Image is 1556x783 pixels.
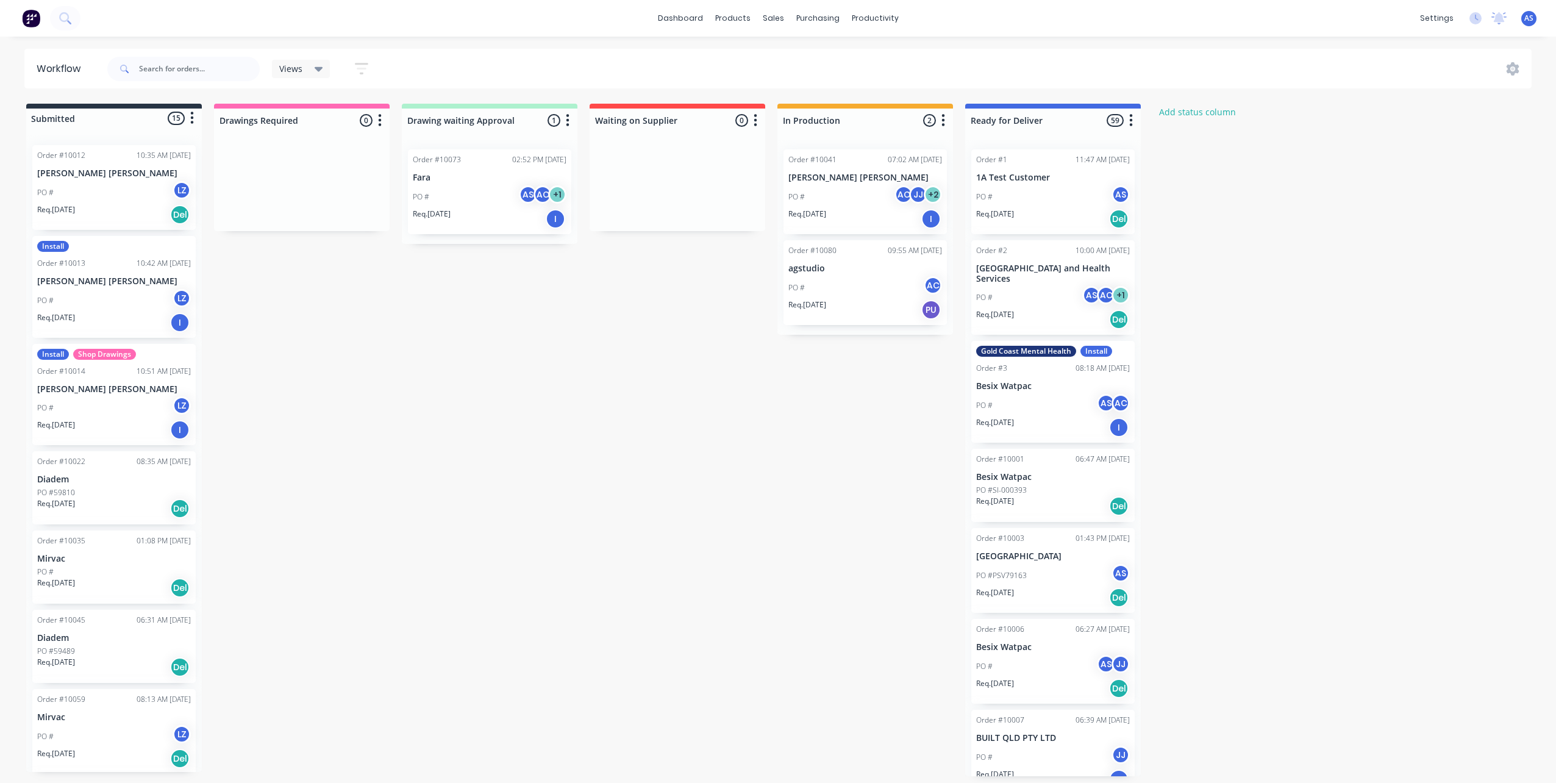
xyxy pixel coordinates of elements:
p: PO # [976,661,993,672]
div: Del [170,499,190,518]
div: 08:35 AM [DATE] [137,456,191,467]
p: PO #59489 [37,646,75,657]
div: Gold Coast Mental Health [976,346,1076,357]
p: PO # [976,752,993,763]
a: dashboard [652,9,709,27]
div: 08:18 AM [DATE] [1076,363,1130,374]
div: LZ [173,289,191,307]
p: [PERSON_NAME] [PERSON_NAME] [37,276,191,287]
div: Gold Coast Mental HealthInstallOrder #308:18 AM [DATE]Besix WatpacPO #ASACReq.[DATE]I [971,341,1135,443]
p: PO # [788,282,805,293]
p: PO # [976,292,993,303]
div: Del [1109,496,1129,516]
p: Req. [DATE] [413,209,451,220]
div: 08:13 AM [DATE] [137,694,191,705]
div: purchasing [790,9,846,27]
p: [GEOGRAPHIC_DATA] and Health Services [976,263,1130,284]
button: Add status column [1153,104,1243,120]
div: 11:47 AM [DATE] [1076,154,1130,165]
p: Req. [DATE] [976,678,1014,689]
div: AC [1097,286,1115,304]
p: PO # [37,731,54,742]
div: Order #10045 [37,615,85,626]
div: LZ [173,181,191,199]
div: I [921,209,941,229]
div: + 1 [548,185,566,204]
div: LZ [173,396,191,415]
div: Order #10013 [37,258,85,269]
div: Del [1109,679,1129,698]
div: Order #1008009:55 AM [DATE]agstudioPO #ACReq.[DATE]PU [783,240,947,325]
div: AS [1082,286,1101,304]
div: 06:47 AM [DATE] [1076,454,1130,465]
p: Mirvac [37,712,191,723]
p: Req. [DATE] [976,587,1014,598]
p: Req. [DATE] [37,748,75,759]
div: 09:55 AM [DATE] [888,245,942,256]
div: AS [1097,655,1115,673]
div: AS [1112,564,1130,582]
div: 01:43 PM [DATE] [1076,533,1130,544]
div: Del [170,205,190,224]
p: PO # [413,191,429,202]
div: 07:02 AM [DATE] [888,154,942,165]
div: AC [1112,394,1130,412]
div: JJ [1112,655,1130,673]
div: JJ [909,185,927,204]
p: Req. [DATE] [37,204,75,215]
div: Order #1004107:02 AM [DATE][PERSON_NAME] [PERSON_NAME]PO #ACJJ+2Req.[DATE]I [783,149,947,234]
div: Install [37,349,69,360]
div: Order #1004506:31 AM [DATE]DiademPO #59489Req.[DATE]Del [32,610,196,683]
div: Order #1000301:43 PM [DATE][GEOGRAPHIC_DATA]PO #PSV79163ASReq.[DATE]Del [971,528,1135,613]
p: BUILT QLD PTY LTD [976,733,1130,743]
div: Order #111:47 AM [DATE]1A Test CustomerPO #ASReq.[DATE]Del [971,149,1135,234]
p: Req. [DATE] [37,498,75,509]
div: Order #10059 [37,694,85,705]
div: I [170,313,190,332]
div: Order #1001210:35 AM [DATE][PERSON_NAME] [PERSON_NAME]PO #LZReq.[DATE]Del [32,145,196,230]
div: AS [1112,185,1130,204]
div: Del [1109,588,1129,607]
div: + 2 [924,185,942,204]
div: Order #10003 [976,533,1024,544]
div: 10:42 AM [DATE] [137,258,191,269]
div: I [170,420,190,440]
p: Req. [DATE] [976,209,1014,220]
p: Req. [DATE] [37,420,75,431]
div: Del [1109,209,1129,229]
div: settings [1414,9,1460,27]
p: [PERSON_NAME] [PERSON_NAME] [788,173,942,183]
div: Order #10012 [37,150,85,161]
p: PO #59810 [37,487,75,498]
div: Install [37,241,69,252]
p: Besix Watpac [976,642,1130,652]
div: Order #10014 [37,366,85,377]
div: Order #10022 [37,456,85,467]
div: Del [170,749,190,768]
div: Del [1109,310,1129,329]
div: sales [757,9,790,27]
div: AS [519,185,537,204]
div: products [709,9,757,27]
div: Del [170,657,190,677]
p: Mirvac [37,554,191,564]
p: PO #PSV79163 [976,570,1027,581]
p: Fara [413,173,566,183]
div: Order #10073 [413,154,461,165]
p: PO # [37,187,54,198]
div: Order #1003501:08 PM [DATE]MirvacPO #Req.[DATE]Del [32,531,196,604]
div: Order #10001 [976,454,1024,465]
div: Shop Drawings [73,349,136,360]
div: Order #1002208:35 AM [DATE]DiademPO #59810Req.[DATE]Del [32,451,196,524]
p: PO # [37,567,54,577]
div: 01:08 PM [DATE] [137,535,191,546]
div: Workflow [37,62,87,76]
div: Order #10006 [976,624,1024,635]
p: PO # [788,191,805,202]
p: 1A Test Customer [976,173,1130,183]
p: PO # [976,400,993,411]
div: JJ [1112,746,1130,764]
div: Order #10080 [788,245,837,256]
div: Order #1000106:47 AM [DATE]Besix WatpacPO #SI-000393Req.[DATE]Del [971,449,1135,522]
span: Views [279,62,302,75]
